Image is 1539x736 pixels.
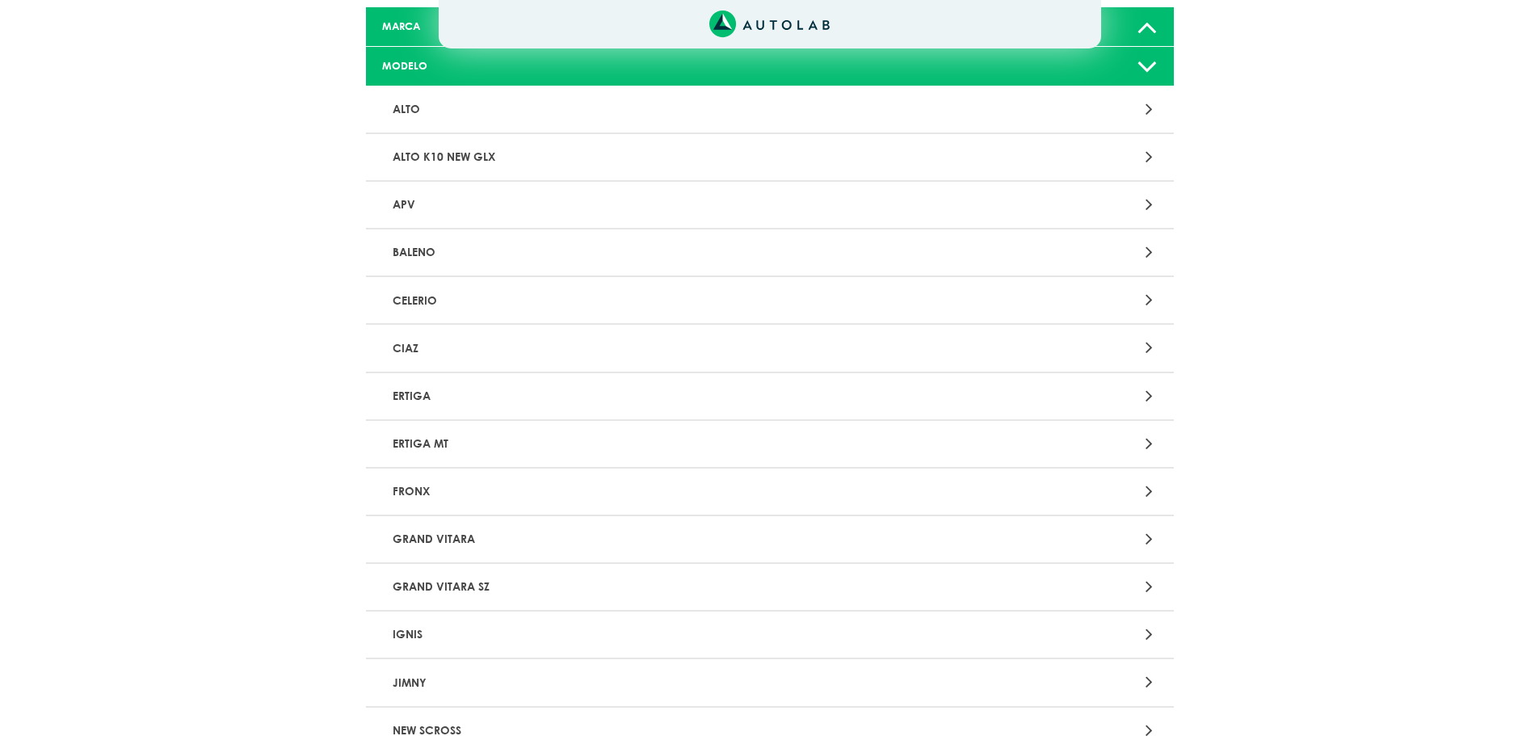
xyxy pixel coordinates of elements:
p: ALTO [386,95,889,124]
p: IGNIS [386,620,889,650]
p: ERTIGA MT [386,429,889,459]
p: BALENO [386,238,889,267]
p: APV [386,190,889,220]
p: GRAND VITARA SZ [386,572,889,602]
a: Link al sitio de autolab [709,15,830,31]
p: ERTIGA [386,381,889,411]
p: GRAND VITARA [386,524,889,554]
p: JIMNY [386,667,889,697]
p: FRONX [386,477,889,507]
div: MARCA [370,19,637,34]
p: ALTO K10 NEW GLX [386,142,889,172]
a: MODELO [366,47,1174,86]
div: MODELO [370,58,637,74]
a: MARCA SUZUKI [366,7,1174,47]
p: CIAZ [386,333,889,363]
p: CELERIO [386,285,889,315]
